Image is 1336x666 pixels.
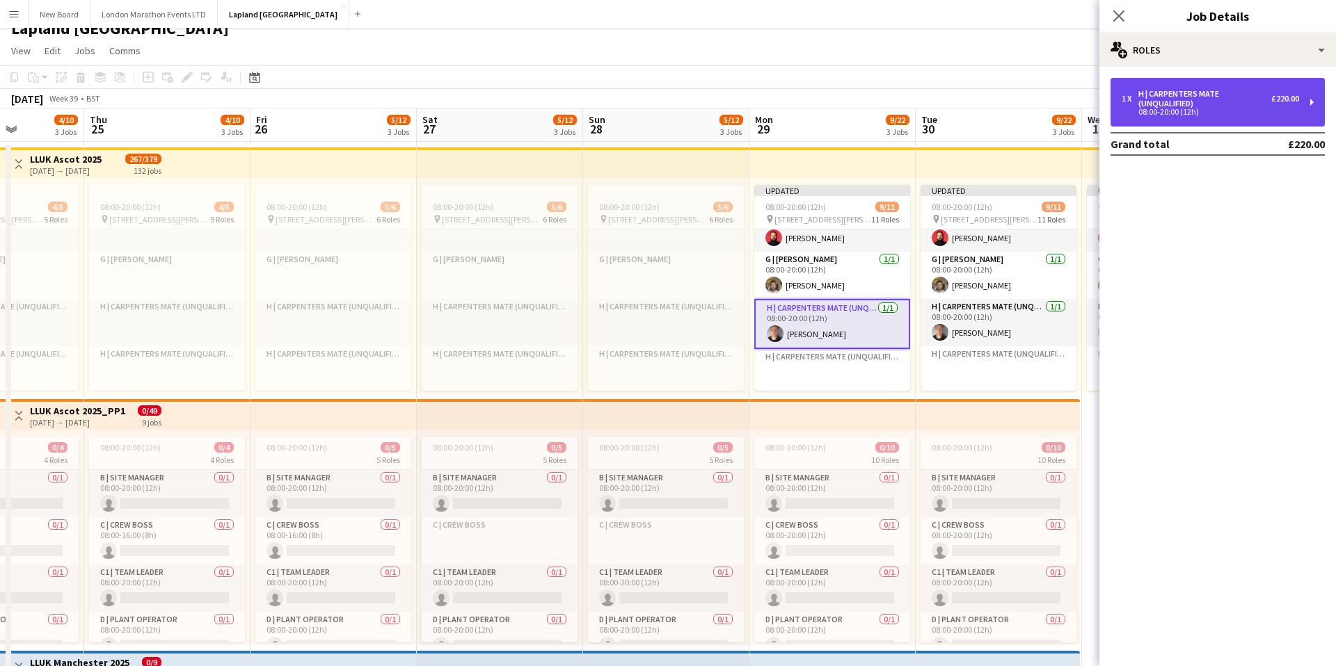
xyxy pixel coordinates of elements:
[221,115,244,125] span: 4/10
[11,44,31,57] span: View
[89,299,245,346] app-card-role-placeholder: H | Carpenters Mate (Unqualified)
[255,612,411,659] app-card-role: D | Plant Operator0/108:00-20:00 (12h)
[932,442,992,453] span: 08:00-20:00 (12h)
[1111,133,1242,155] td: Grand total
[754,185,910,391] app-job-card: Updated08:00-20:00 (12h)9/11 [STREET_ADDRESS][PERSON_NAME]11 RolesF | Carpentry Project Manager1/...
[109,44,141,57] span: Comms
[588,612,744,659] app-card-role: D | Plant Operator0/108:00-20:00 (12h)
[1042,202,1065,212] span: 9/11
[422,612,578,659] app-card-role: D | Plant Operator0/108:00-20:00 (12h)
[921,299,1076,346] app-card-role: H | Carpenters Mate (Unqualified)1/108:00-20:00 (12h)[PERSON_NAME]
[921,437,1076,642] div: 08:00-20:00 (12h)0/1010 RolesB | Site Manager0/108:00-20:00 (12h) C | Crew Boss0/108:00-20:00 (12...
[86,93,100,104] div: BST
[754,565,910,612] app-card-role: C1 | Team Leader0/108:00-20:00 (12h)
[765,202,826,212] span: 08:00-20:00 (12h)
[89,565,245,612] app-card-role: C1 | Team Leader0/108:00-20:00 (12h)
[754,252,910,299] app-card-role: G | [PERSON_NAME]1/108:00-20:00 (12h)[PERSON_NAME]
[255,470,411,517] app-card-role: B | Site Manager0/108:00-20:00 (12h)
[267,202,327,212] span: 08:00-20:00 (12h)
[753,121,773,137] span: 29
[210,455,234,465] span: 4 Roles
[755,113,773,126] span: Mon
[30,153,102,165] h3: LLUK Ascot 2025
[599,442,660,453] span: 08:00-20:00 (12h)
[74,44,95,57] span: Jobs
[254,121,267,137] span: 26
[29,1,90,28] button: New Board
[921,470,1076,517] app-card-role: B | Site Manager0/108:00-20:00 (12h)
[608,214,709,225] span: [STREET_ADDRESS][PERSON_NAME]
[921,612,1076,659] app-card-role: D | Plant Operator0/108:00-20:00 (12h)
[1087,299,1243,346] app-card-role: H | Carpenters Mate (Unqualified)1/108:00-20:00 (12h)[PERSON_NAME]
[256,113,267,126] span: Fri
[46,93,81,104] span: Week 39
[588,299,744,346] app-card-role-placeholder: H | Carpenters Mate (Unqualified)
[89,470,245,517] app-card-role: B | Site Manager0/108:00-20:00 (12h)
[48,442,67,453] span: 0/4
[422,113,438,126] span: Sat
[713,202,733,212] span: 5/6
[1098,202,1159,212] span: 08:00-20:00 (12h)
[90,113,107,126] span: Thu
[89,437,245,642] app-job-card: 08:00-20:00 (12h)0/44 RolesB | Site Manager0/108:00-20:00 (12h) C | Crew Boss0/108:00-16:00 (8h) ...
[381,442,400,453] span: 0/5
[422,565,578,612] app-card-role: C1 | Team Leader0/108:00-20:00 (12h)
[754,437,910,642] app-job-card: 08:00-20:00 (12h)0/1010 RolesB | Site Manager0/108:00-20:00 (12h) C | Crew Boss0/108:00-20:00 (12...
[921,185,1076,196] div: Updated
[88,121,107,137] span: 25
[422,346,578,393] app-card-role-placeholder: H | Carpenters Mate (Unqualified)
[587,121,605,137] span: 28
[388,127,410,137] div: 3 Jobs
[420,121,438,137] span: 27
[48,202,67,212] span: 4/5
[754,349,910,396] app-card-role-placeholder: H | Carpenters Mate (Unqualified)
[381,202,400,212] span: 5/6
[543,455,566,465] span: 5 Roles
[11,18,229,39] h1: Lapland [GEOGRAPHIC_DATA]
[720,127,742,137] div: 3 Jobs
[588,252,744,299] app-card-role-placeholder: G | [PERSON_NAME]
[547,202,566,212] span: 5/6
[1099,7,1336,25] h3: Job Details
[754,517,910,565] app-card-role: C | Crew Boss0/108:00-20:00 (12h)
[376,455,400,465] span: 5 Roles
[941,214,1037,225] span: [STREET_ADDRESS][PERSON_NAME]
[1088,113,1106,126] span: Wed
[433,202,493,212] span: 08:00-20:00 (12h)
[54,115,78,125] span: 4/10
[89,612,245,659] app-card-role: D | Plant Operator0/108:00-20:00 (12h)
[1052,115,1076,125] span: 9/22
[547,442,566,453] span: 0/5
[588,185,744,391] app-job-card: 08:00-20:00 (12h)5/6 [STREET_ADDRESS][PERSON_NAME]6 RolesF | Carpentry Project ManagerG | [PERSON...
[422,470,578,517] app-card-role: B | Site Manager0/108:00-20:00 (12h)
[875,202,899,212] span: 9/11
[89,185,245,391] div: 08:00-20:00 (12h)4/5 [STREET_ADDRESS][PERSON_NAME]5 RolesF | Carpentry Project ManagerG | [PERSON...
[754,185,910,196] div: Updated
[6,42,36,60] a: View
[1087,185,1243,391] app-job-card: Updated08:00-20:00 (12h)9/10 [STREET_ADDRESS][PERSON_NAME]10 RolesF | Carpentry Project Manager1/...
[709,214,733,225] span: 6 Roles
[588,437,744,642] div: 08:00-20:00 (12h)0/55 RolesB | Site Manager0/108:00-20:00 (12h) C | Crew BossC1 | Team Leader0/10...
[921,565,1076,612] app-card-role: C1 | Team Leader0/108:00-20:00 (12h)
[1037,455,1065,465] span: 10 Roles
[713,442,733,453] span: 0/5
[255,185,411,391] app-job-card: 08:00-20:00 (12h)5/6 [STREET_ADDRESS][PERSON_NAME]6 RolesF | Carpentry Project ManagerG | [PERSON...
[1122,108,1299,115] div: 08:00-20:00 (12h)
[588,565,744,612] app-card-role: C1 | Team Leader0/108:00-20:00 (12h)
[90,1,218,28] button: London Marathon Events LTD
[422,299,578,346] app-card-role-placeholder: H | Carpenters Mate (Unqualified)
[1099,33,1336,67] div: Roles
[921,185,1076,391] div: Updated08:00-20:00 (12h)9/11 [STREET_ADDRESS][PERSON_NAME]11 RolesF | Carpentry Project Manager1/...
[589,113,605,126] span: Sun
[89,517,245,565] app-card-role: C | Crew Boss0/108:00-16:00 (8h)
[134,164,161,176] div: 132 jobs
[588,470,744,517] app-card-role: B | Site Manager0/108:00-20:00 (12h)
[100,202,161,212] span: 08:00-20:00 (12h)
[1087,185,1243,196] div: Updated
[754,612,910,659] app-card-role: D | Plant Operator0/108:00-20:00 (12h)
[255,299,411,346] app-card-role-placeholder: H | Carpenters Mate (Unqualified)
[221,127,244,137] div: 3 Jobs
[69,42,101,60] a: Jobs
